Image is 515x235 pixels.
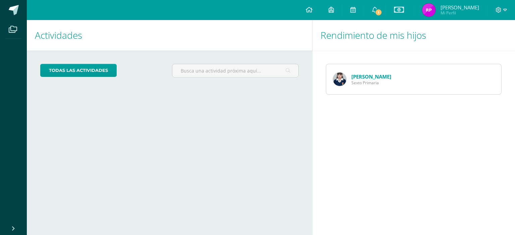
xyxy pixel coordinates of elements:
h1: Rendimiento de mis hijos [321,20,507,50]
h1: Actividades [35,20,304,50]
a: todas las Actividades [40,64,117,77]
span: [PERSON_NAME] [441,4,479,11]
img: fcabbff20c05842f86adf77919e12c9a.png [333,73,346,86]
input: Busca una actividad próxima aquí... [172,64,298,77]
img: 86b5fdf82b516cd82e2b97a1ad8108b3.png [422,3,436,17]
span: Mi Perfil [441,10,479,16]
span: Sexto Primaria [351,80,391,86]
a: [PERSON_NAME] [351,73,391,80]
span: 1 [375,9,382,16]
